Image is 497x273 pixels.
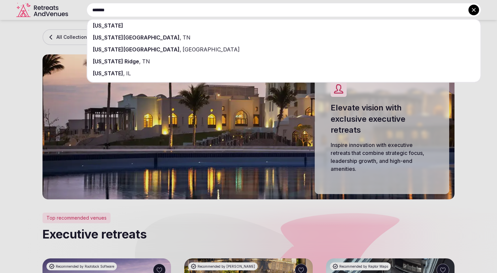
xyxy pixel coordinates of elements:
div: , [87,55,480,67]
div: , [87,32,480,43]
span: [US_STATE][GEOGRAPHIC_DATA] [93,46,180,53]
span: [US_STATE] [93,22,123,29]
span: [GEOGRAPHIC_DATA] [181,46,240,53]
span: TN [141,58,150,65]
span: [US_STATE] Ridge [93,58,139,65]
span: [US_STATE] [93,70,123,77]
span: [US_STATE][GEOGRAPHIC_DATA] [93,34,180,41]
div: , [87,67,480,79]
span: IL [125,70,131,77]
span: TN [181,34,191,41]
div: , [87,43,480,55]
